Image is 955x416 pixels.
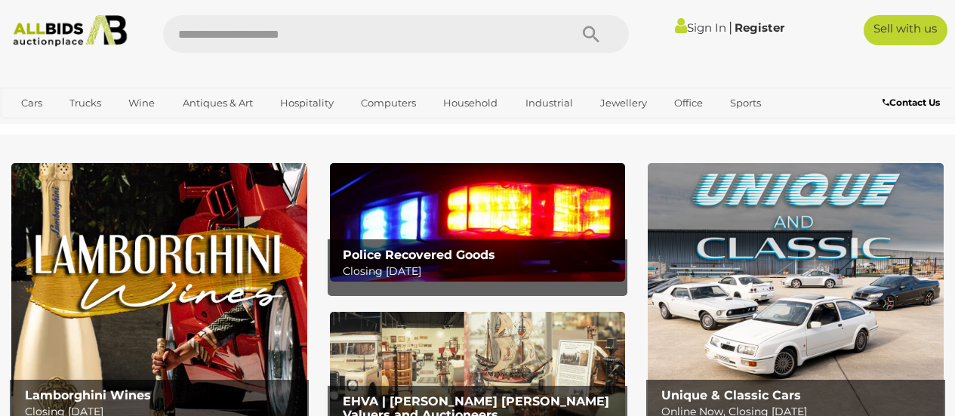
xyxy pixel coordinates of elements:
[661,388,801,402] b: Unique & Classic Cars
[11,116,138,140] a: [GEOGRAPHIC_DATA]
[11,91,52,116] a: Cars
[351,91,426,116] a: Computers
[433,91,507,116] a: Household
[270,91,343,116] a: Hospitality
[330,163,626,282] img: Police Recovered Goods
[883,94,944,111] a: Contact Us
[7,15,133,47] img: Allbids.com.au
[343,262,619,281] p: Closing [DATE]
[675,20,726,35] a: Sign In
[590,91,657,116] a: Jewellery
[883,97,940,108] b: Contact Us
[516,91,583,116] a: Industrial
[119,91,165,116] a: Wine
[553,15,629,53] button: Search
[343,248,495,262] b: Police Recovered Goods
[60,91,111,116] a: Trucks
[25,388,151,402] b: Lamborghini Wines
[720,91,771,116] a: Sports
[664,91,713,116] a: Office
[864,15,947,45] a: Sell with us
[173,91,263,116] a: Antiques & Art
[330,163,626,282] a: Police Recovered Goods Police Recovered Goods Closing [DATE]
[735,20,784,35] a: Register
[729,19,732,35] span: |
